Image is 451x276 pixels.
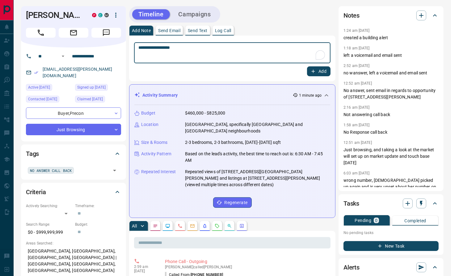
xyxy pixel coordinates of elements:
[344,87,439,100] p: No answer, sent email in regards to opportunity of [STREET_ADDRESS][PERSON_NAME]
[153,224,158,228] svg: Notes
[134,265,156,269] p: 2:59 am
[134,269,156,273] p: [DATE]
[26,185,121,199] div: Criteria
[43,67,112,78] a: [EMAIL_ADDRESS][PERSON_NAME][DOMAIN_NAME]
[77,84,106,90] span: Signed up [DATE]
[375,218,377,223] p: 0
[110,166,119,175] button: Open
[26,149,39,159] h2: Tags
[158,28,180,33] p: Send Email
[75,203,121,209] p: Timeframe:
[98,13,103,17] div: condos.ca
[185,169,330,188] p: Repeated views of [STREET_ADDRESS][GEOGRAPHIC_DATA][PERSON_NAME] and listings at [STREET_ADDRESS]...
[344,70,439,76] p: no wanswer, left a voicemail and email sent
[344,10,360,20] h2: Notes
[75,222,121,227] p: Budget:
[344,260,439,275] div: Alerts
[26,222,72,227] p: Search Range:
[26,240,121,246] p: Areas Searched:
[26,203,72,209] p: Actively Searching:
[344,177,439,223] p: wrong number, [DEMOGRAPHIC_DATA] picked up again and is very upset about her number on [DOMAIN_NA...
[299,93,322,98] p: 1 minute ago
[142,92,178,98] p: Activity Summary
[26,96,72,104] div: Thu Jul 10 2025
[26,146,121,161] div: Tags
[215,224,220,228] svg: Requests
[239,224,244,228] svg: Agent Actions
[77,96,103,102] span: Claimed [DATE]
[307,66,331,76] button: Add
[344,64,370,68] p: 2:52 am [DATE]
[213,197,252,208] button: Regenerate
[132,224,137,228] p: All
[59,52,67,60] button: Open
[92,13,96,17] div: property.ca
[104,13,109,17] div: mrloft.ca
[185,151,330,164] p: Based on the lead's activity, the best time to reach out is: 6:30 AM - 7:45 AM
[344,105,370,110] p: 2:16 am [DATE]
[344,46,370,50] p: 1:18 am [DATE]
[26,227,72,237] p: $0 - $999,999,999
[30,167,72,174] span: NO ANSWER CALL BACK
[344,123,370,127] p: 1:58 am [DATE]
[141,169,176,175] p: Repeated Interest
[227,224,232,228] svg: Opportunities
[26,84,72,93] div: Sun Oct 12 2025
[26,10,83,20] h1: [PERSON_NAME]
[141,139,168,146] p: Size & Rooms
[172,9,217,19] button: Campaigns
[26,124,121,135] div: Just Browsing
[344,262,360,272] h2: Alerts
[344,171,370,175] p: 6:03 am [DATE]
[91,28,121,38] span: Message
[188,28,208,33] p: Send Text
[141,151,171,157] p: Activity Pattern
[344,35,439,41] p: created a building alert
[344,241,439,251] button: New Task
[215,28,231,33] p: Log Call
[344,8,439,23] div: Notes
[344,129,439,136] p: No Response call back
[141,121,158,128] p: Location
[28,96,57,102] span: Contacted [DATE]
[165,224,170,228] svg: Lead Browsing Activity
[344,199,359,208] h2: Tasks
[134,90,330,101] div: Activity Summary1 minute ago
[344,28,370,33] p: 1:24 am [DATE]
[202,224,207,228] svg: Listing Alerts
[28,84,50,90] span: Active [DATE]
[185,121,330,134] p: [GEOGRAPHIC_DATA], specifically [GEOGRAPHIC_DATA] and [GEOGRAPHIC_DATA] neighbourhoods
[344,140,372,145] p: 12:51 am [DATE]
[344,196,439,211] div: Tasks
[344,228,439,237] p: No pending tasks
[132,9,170,19] button: Timeline
[59,28,88,38] span: Email
[26,107,121,119] div: Buyer , Precon
[75,96,121,104] div: Wed Dec 22 2021
[185,110,225,116] p: $460,000 - $825,000
[165,258,328,265] p: Phone Call - Outgoing
[404,219,426,223] p: Completed
[26,28,56,38] span: Call
[138,45,326,61] textarea: To enrich screen reader interactions, please activate Accessibility in Grammarly extension settings
[132,28,151,33] p: Add Note
[75,84,121,93] div: Sat Mar 26 2016
[355,218,372,223] p: Pending
[185,139,281,146] p: 2-3 bedrooms, 2-3 bathrooms, [DATE]-[DATE] sqft
[165,265,328,269] p: [PERSON_NAME] called [PERSON_NAME]
[141,110,155,116] p: Budget
[344,147,439,166] p: Just browsing, and taking a look at the market will set up on market update and touch base [DATE]
[190,224,195,228] svg: Emails
[178,224,183,228] svg: Calls
[344,52,439,59] p: left a voicemail and email sent
[344,111,439,118] p: Not answering call back
[26,246,121,276] p: [GEOGRAPHIC_DATA], [GEOGRAPHIC_DATA], [GEOGRAPHIC_DATA], [GEOGRAPHIC_DATA] | [GEOGRAPHIC_DATA], [...
[344,81,372,86] p: 12:52 am [DATE]
[34,70,38,75] svg: Email Verified
[26,187,46,197] h2: Criteria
